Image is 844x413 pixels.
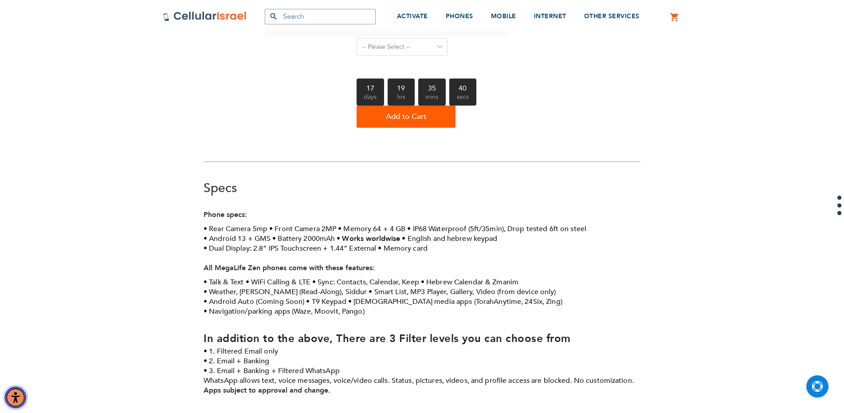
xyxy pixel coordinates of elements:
[342,234,400,244] strong: Works worldwise
[265,9,376,24] input: Search
[204,331,571,346] strong: In addition to the above, There are 3 Filter levels you can choose from
[204,244,376,253] li: Dual Display: 2.8” IPS Touchscreen + 1.44” External
[357,106,455,128] button: Add to Cart
[357,92,384,106] span: days
[204,287,367,297] li: Weather, [PERSON_NAME] (Read-Along), Siddur
[446,12,473,20] span: PHONES
[204,385,330,395] strong: Apps subject to approval and change.
[534,12,566,20] span: INTERNET
[204,234,271,244] li: Android 13 + GMS
[418,79,446,92] b: 35
[306,297,346,307] li: T9 Keypad
[204,356,640,366] li: 2. Email + Banking
[402,234,497,244] li: English and hebrew keypad
[204,366,640,385] li: 3. Email + Banking + Filtered WhatsApp WhatsApp allows text, voice messages, voice/video calls. S...
[449,79,477,92] b: 40
[163,11,247,22] img: Cellular Israel Logo
[369,287,556,297] li: Smart List, MP3 Player, Gallery, Video (from device only)
[397,12,428,20] span: ACTIVATE
[449,92,477,106] span: secs
[388,79,415,92] b: 19
[348,297,562,307] li: [DEMOGRAPHIC_DATA] media apps (TorahAnytime, 24Six, Zing)
[388,92,415,106] span: hrs
[269,224,336,234] li: Front Camera 2MP
[386,108,426,126] span: Add to Cart
[357,79,384,92] b: 17
[5,387,26,408] div: Accessibility Menu
[491,12,516,20] span: MOBILE
[378,244,428,253] li: Memory card
[407,224,586,234] li: IP68 Waterproof (5ft/35min), Drop tested 6ft on steel
[204,210,247,220] strong: Phone specs:
[272,234,335,244] li: Battery 2000mAh
[418,92,446,106] span: mins
[338,224,405,234] li: Memory 64 + 4 GB
[584,12,640,20] span: OTHER SERVICES
[421,277,518,287] li: Hebrew Calendar & Zmanim
[204,307,365,316] li: Navigation/parking apps (Waze, Moovit, Pango)
[204,224,267,234] li: Rear Camera 5mp
[246,277,310,287] li: WiFi Calling & LTE
[204,180,237,197] a: Specs
[312,277,419,287] li: Sync: Contacts, Calendar, Keep
[204,297,304,307] li: Android Auto (Coming Soon)
[204,263,375,273] strong: All MegaLife Zen phones come with these features:
[204,277,244,287] li: Talk & Text
[204,346,640,356] li: 1. Filtered Email only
